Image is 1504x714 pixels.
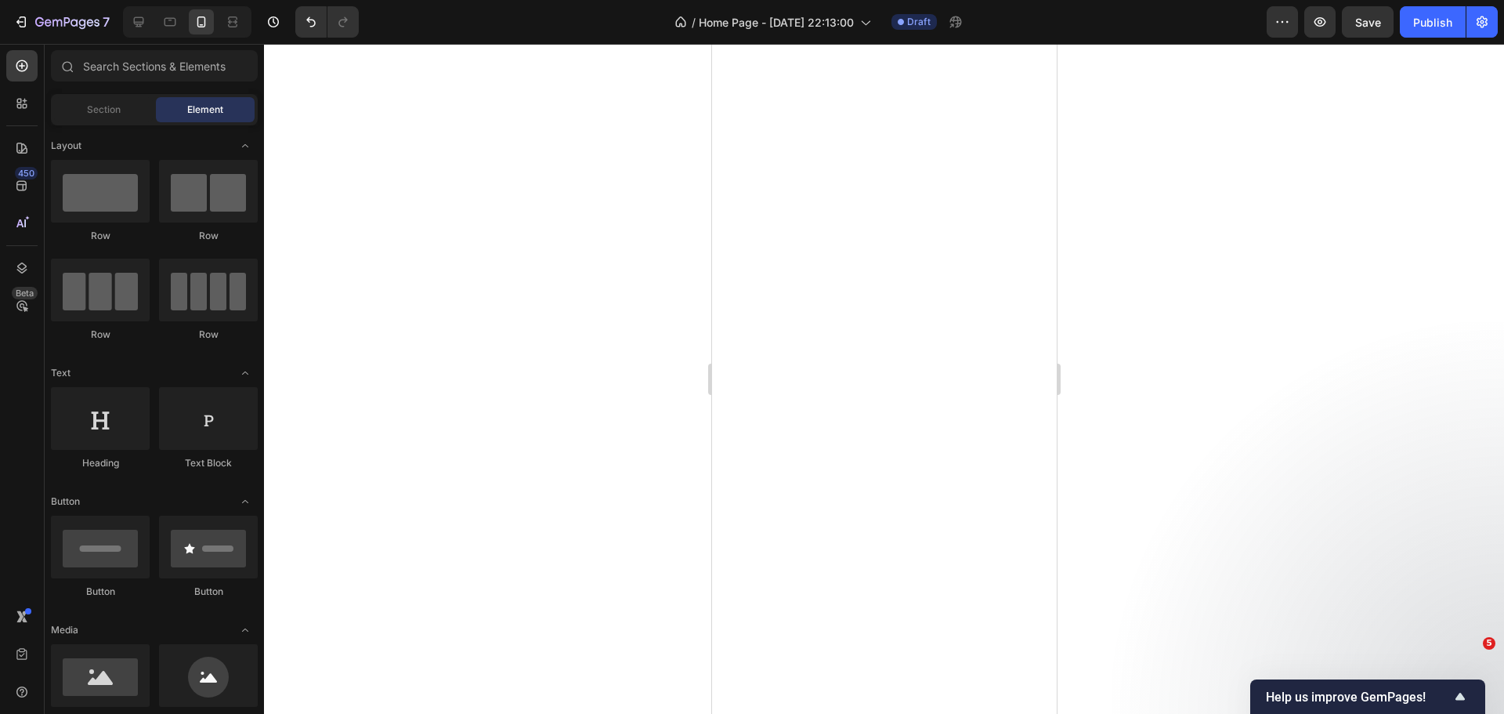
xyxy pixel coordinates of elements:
span: Home Page - [DATE] 22:13:00 [699,14,854,31]
span: Button [51,495,80,509]
span: Section [87,103,121,117]
span: Media [51,623,78,637]
span: Toggle open [233,361,258,386]
span: 5 [1483,637,1495,650]
div: Undo/Redo [295,6,359,38]
span: Toggle open [233,489,258,514]
p: 7 [103,13,110,31]
button: 7 [6,6,117,38]
div: Heading [51,456,150,470]
span: Layout [51,139,81,153]
iframe: Design area [712,44,1057,714]
div: Button [159,585,258,599]
div: Beta [12,287,38,299]
div: Row [159,229,258,243]
iframe: Intercom live chat [1451,661,1488,698]
div: 450 [15,167,38,179]
span: Element [187,103,223,117]
div: Text Block [159,456,258,470]
button: Show survey - Help us improve GemPages! [1266,687,1470,706]
span: Help us improve GemPages! [1266,690,1451,705]
span: Toggle open [233,618,258,643]
span: Save [1355,16,1381,29]
button: Publish [1400,6,1466,38]
button: Save [1342,6,1394,38]
span: Toggle open [233,133,258,158]
div: Row [159,328,258,342]
span: Text [51,366,70,380]
div: Button [51,585,150,599]
span: Draft [907,15,931,29]
span: / [692,14,696,31]
div: Row [51,229,150,243]
div: Row [51,328,150,342]
div: Publish [1413,14,1452,31]
input: Search Sections & Elements [51,50,258,82]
